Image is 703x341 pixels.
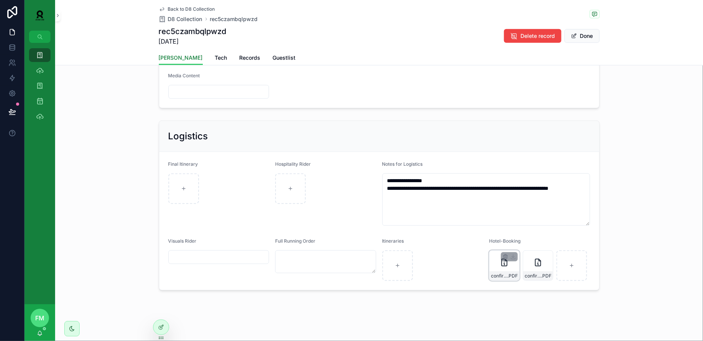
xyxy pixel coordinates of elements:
a: rec5czambqlpwzd [210,15,258,23]
span: Delete record [521,32,555,40]
a: Tech [215,51,227,66]
a: Records [240,51,261,66]
span: Tech [215,54,227,62]
a: [PERSON_NAME] [159,51,203,65]
a: Guestlist [273,51,296,66]
button: Delete record [504,29,561,43]
button: Done [564,29,600,43]
div: scrollable content [24,43,55,133]
span: Itineraries [382,238,404,244]
span: Notes for Logistics [382,161,423,167]
span: Final Itinerary [168,161,198,167]
span: Media Content [168,73,200,78]
span: .PDF [507,273,518,279]
span: Hospitality Rider [275,161,311,167]
span: confirmation_dylan_new_9832486 [525,273,541,279]
span: Hotel-Booking [489,238,520,244]
a: Back to D8 Collection [159,6,215,12]
span: D8 Collection [168,15,202,23]
span: [DATE] [159,37,227,46]
span: Visuals Rider [168,238,197,244]
span: confirmation_dylan_new_9832660 [491,273,507,279]
span: Full Running Order [275,238,315,244]
h1: rec5czambqlpwzd [159,26,227,37]
h2: Logistics [168,130,208,142]
span: Records [240,54,261,62]
span: Back to D8 Collection [168,6,215,12]
span: FM [35,313,44,323]
span: [PERSON_NAME] [159,54,203,62]
span: Guestlist [273,54,296,62]
a: D8 Collection [159,15,202,23]
span: .PDF [541,273,551,279]
img: App logo [31,9,49,21]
